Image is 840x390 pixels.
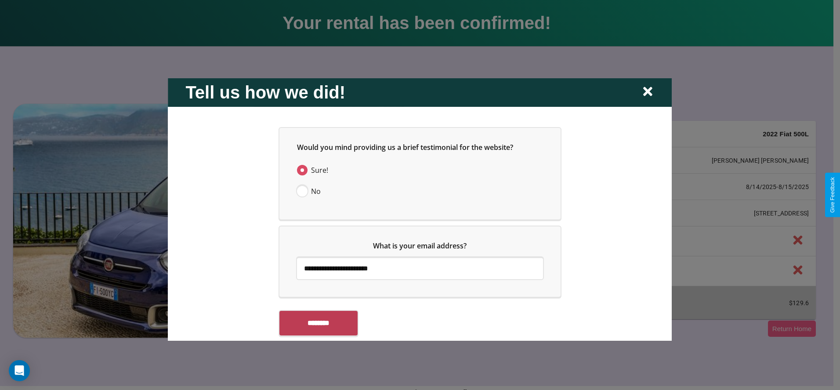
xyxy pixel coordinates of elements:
[185,82,345,102] h2: Tell us how we did!
[829,177,836,213] div: Give Feedback
[311,186,321,196] span: No
[9,360,30,381] div: Open Intercom Messenger
[373,241,467,250] span: What is your email address?
[297,142,513,152] span: Would you mind providing us a brief testimonial for the website?
[311,164,328,175] span: Sure!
